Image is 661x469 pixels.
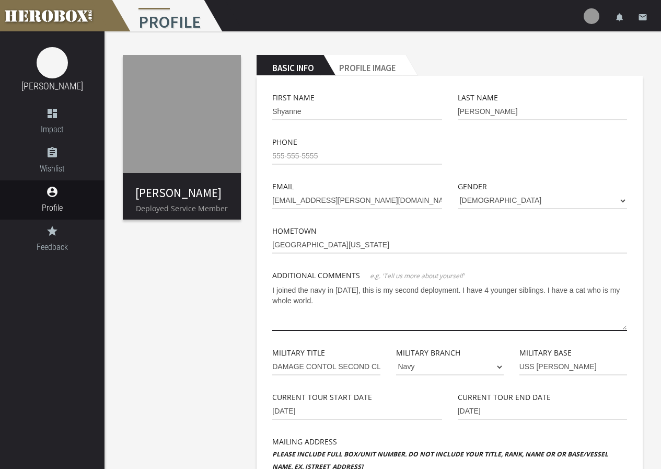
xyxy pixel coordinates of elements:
[46,186,59,198] i: account_circle
[135,185,222,200] a: [PERSON_NAME]
[458,91,498,104] label: Last Name
[458,391,551,403] label: Current Tour End Date
[370,271,465,280] span: e.g. 'Tell us more about yourself'
[584,8,599,24] img: user-image
[323,55,405,76] h2: Profile Image
[272,403,442,420] input: MM-DD-YYYY
[272,269,360,281] label: Additional Comments
[37,47,68,78] img: image
[458,403,627,420] input: MM-DD-YYYY
[257,55,323,76] h2: Basic Info
[638,13,647,22] i: email
[21,81,83,91] a: [PERSON_NAME]
[272,136,297,148] label: Phone
[458,180,487,192] label: Gender
[272,347,325,359] label: Military Title
[615,13,624,22] i: notifications
[272,148,442,165] input: 555-555-5555
[272,91,315,104] label: First Name
[123,55,241,173] img: image
[272,391,372,403] label: Current Tour Start Date
[272,225,317,237] label: Hometown
[519,347,572,359] label: Military Base
[123,202,241,214] p: Deployed Service Member
[272,180,294,192] label: Email
[396,347,460,359] label: Military Branch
